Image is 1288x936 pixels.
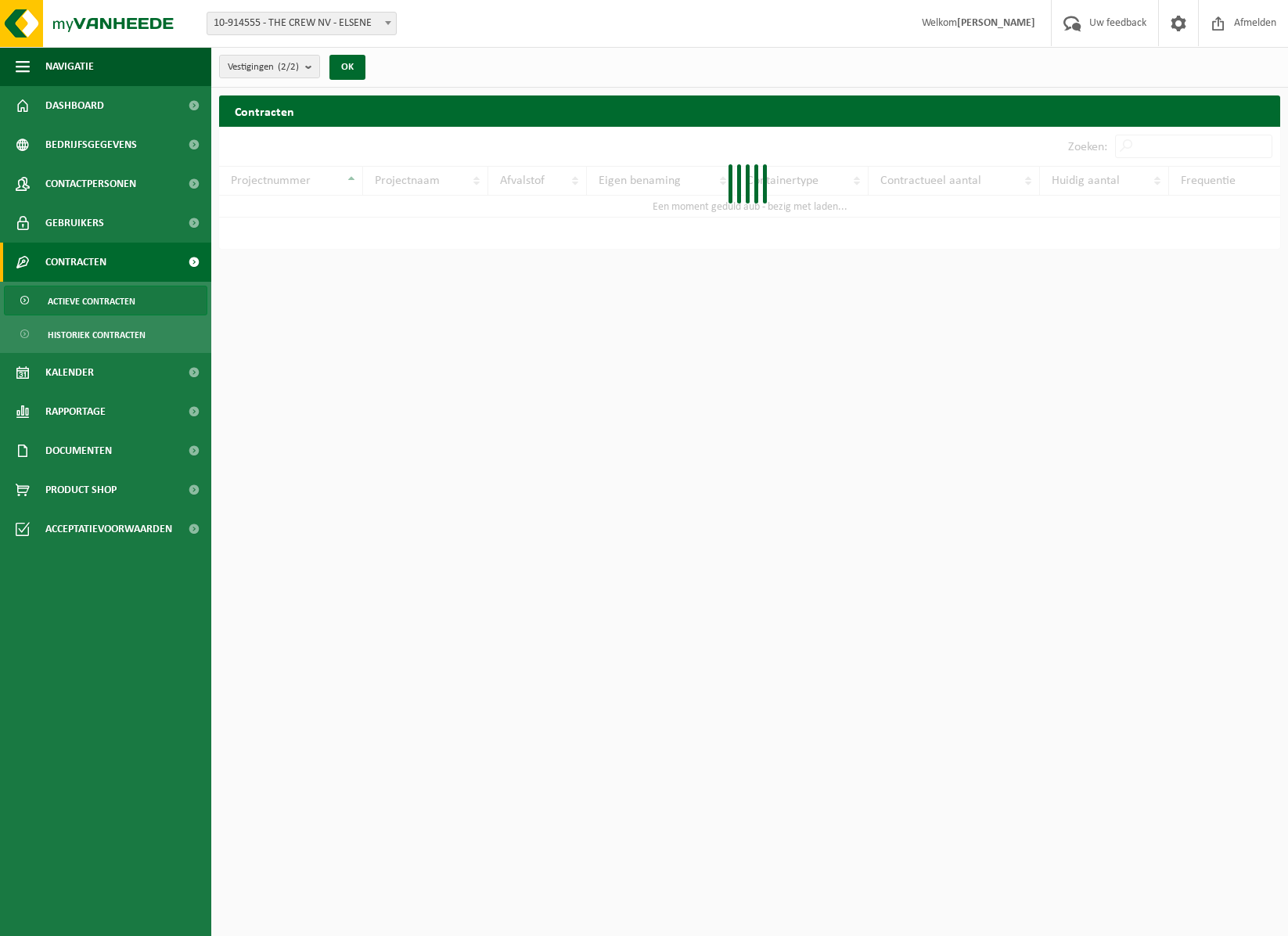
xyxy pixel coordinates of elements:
[4,319,207,349] a: Historiek contracten
[45,243,106,282] span: Contracten
[45,431,112,470] span: Documenten
[48,320,146,350] span: Historiek contracten
[45,353,94,392] span: Kalender
[219,95,1280,126] h2: Contracten
[228,56,299,79] span: Vestigingen
[207,12,397,35] span: 10-914555 - THE CREW NV - ELSENE
[278,62,299,72] count: (2/2)
[45,470,117,509] span: Product Shop
[48,286,135,316] span: Actieve contracten
[45,47,94,86] span: Navigatie
[957,17,1035,29] strong: [PERSON_NAME]
[329,55,365,80] button: OK
[4,286,207,315] a: Actieve contracten
[45,203,104,243] span: Gebruikers
[45,392,106,431] span: Rapportage
[45,125,137,164] span: Bedrijfsgegevens
[45,509,172,549] span: Acceptatievoorwaarden
[45,164,136,203] span: Contactpersonen
[207,13,396,34] span: 10-914555 - THE CREW NV - ELSENE
[45,86,104,125] span: Dashboard
[219,55,320,78] button: Vestigingen(2/2)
